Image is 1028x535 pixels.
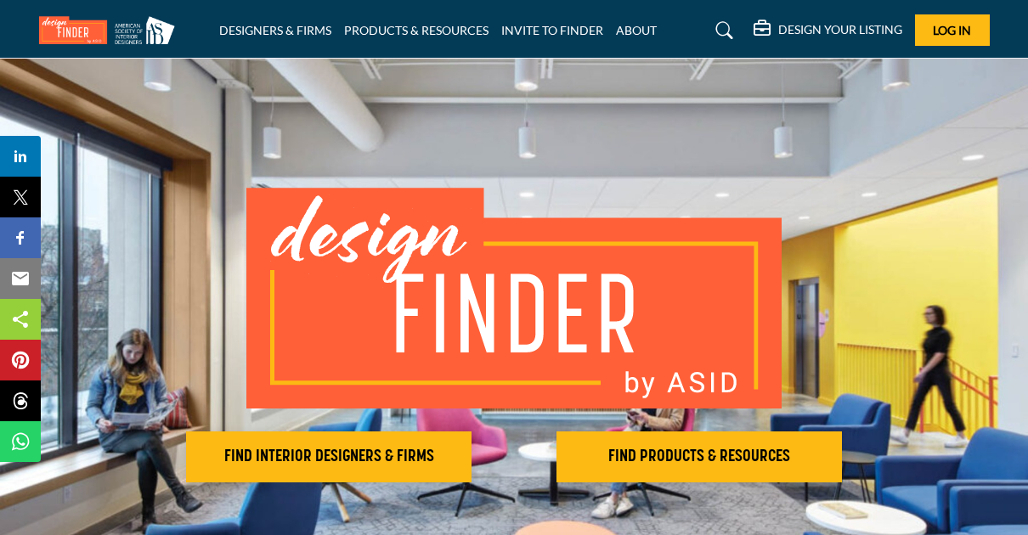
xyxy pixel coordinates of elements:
[344,23,489,37] a: PRODUCTS & RESOURCES
[699,17,744,44] a: Search
[915,14,990,46] button: Log In
[562,447,837,467] h2: FIND PRODUCTS & RESOURCES
[191,447,466,467] h2: FIND INTERIOR DESIGNERS & FIRMS
[39,16,184,44] img: Site Logo
[219,23,331,37] a: DESIGNERS & FIRMS
[501,23,603,37] a: INVITE TO FINDER
[246,188,782,408] img: image
[754,20,902,41] div: DESIGN YOUR LISTING
[778,22,902,37] h5: DESIGN YOUR LISTING
[933,23,971,37] span: Log In
[186,431,472,482] button: FIND INTERIOR DESIGNERS & FIRMS
[556,431,842,482] button: FIND PRODUCTS & RESOURCES
[616,23,657,37] a: ABOUT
